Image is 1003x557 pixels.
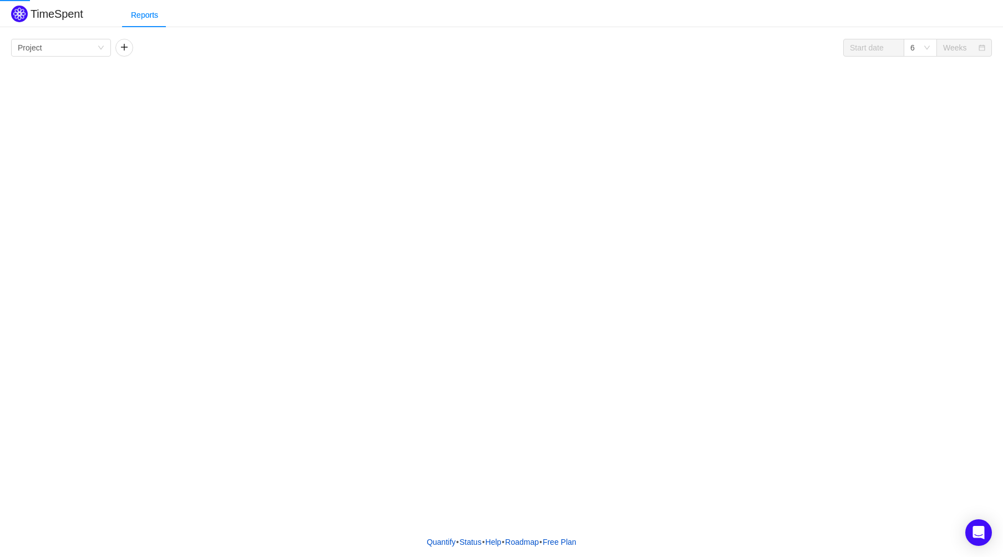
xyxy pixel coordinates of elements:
a: Roadmap [505,534,540,550]
a: Quantify [426,534,456,550]
span: • [456,538,459,546]
a: Help [485,534,502,550]
img: Quantify logo [11,6,28,22]
div: Project [18,39,42,56]
span: • [482,538,485,546]
input: Start date [843,39,904,57]
div: Weeks [943,39,967,56]
i: icon: calendar [979,44,985,52]
span: • [539,538,542,546]
span: • [502,538,505,546]
i: icon: down [924,44,930,52]
div: 6 [910,39,915,56]
h2: TimeSpent [31,8,83,20]
div: Open Intercom Messenger [965,519,992,546]
button: Free Plan [542,534,577,550]
div: Reports [122,3,167,28]
button: icon: plus [115,39,133,57]
a: Status [459,534,482,550]
i: icon: down [98,44,104,52]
